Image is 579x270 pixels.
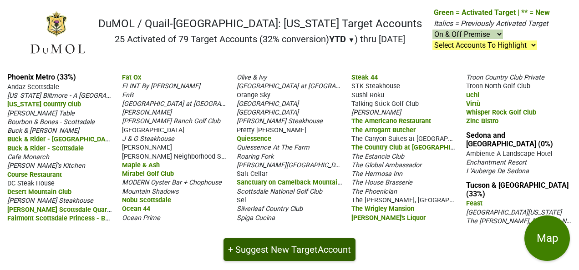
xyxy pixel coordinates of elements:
[122,135,174,143] span: J & G Steakhouse
[122,117,220,125] span: [PERSON_NAME] Ranch Golf Club
[98,17,422,30] h1: DuMOL / Quail-[GEOGRAPHIC_DATA]: [US_STATE] Target Accounts
[466,181,569,198] a: Tucson & [GEOGRAPHIC_DATA] (33%)
[466,74,544,81] span: Troon Country Club Private
[351,74,378,81] span: Steak 44
[122,109,172,116] span: [PERSON_NAME]
[122,91,133,99] span: FnB
[351,91,384,99] span: Sushi Roku
[237,117,323,125] span: [PERSON_NAME] Steakhouse
[7,214,145,222] span: Fairmont Scottsdale Princess - Bourbon Steak
[466,109,536,116] span: Whisper Rock Golf Club
[351,161,422,169] span: The Global Ambassador
[7,145,84,152] span: Buck & Rider - Scottsdale
[122,196,171,204] span: Nobu Scottsdale
[237,135,271,143] span: Quiessence
[7,135,115,143] span: Buck & Rider - [GEOGRAPHIC_DATA]
[122,144,172,151] span: [PERSON_NAME]
[29,10,86,55] img: DuMOL
[7,162,85,170] span: [PERSON_NAME]'s Kitchen
[122,214,160,222] span: Ocean Prime
[434,8,550,17] span: Green = Activated Target | ** = New
[351,153,404,160] span: The Estancia Club
[7,205,115,214] span: [PERSON_NAME] Scottsdale Quarter
[237,126,306,134] span: Pretty [PERSON_NAME]
[7,153,49,161] span: Cafe Monarch
[434,19,548,28] span: Italics = Previously Activated Target
[7,83,59,91] span: Andaz Scottsdale
[237,160,348,169] span: [PERSON_NAME][GEOGRAPHIC_DATA]
[7,197,93,205] span: [PERSON_NAME] Steakhouse
[466,117,498,125] span: Zinc Bistro
[7,118,95,126] span: Bourbon & Bones - Scottsdale
[237,188,322,195] span: Scottsdale National Golf Club
[7,188,71,196] span: Desert Mountain Club
[122,179,222,186] span: MODERN Oyster Bar + Chophouse
[122,161,160,169] span: Maple & Ash
[237,196,246,204] span: Sel
[237,144,310,151] span: Quiessence At The Farm
[351,214,426,222] span: [PERSON_NAME]'s Liquor
[98,34,422,45] h2: 25 Activated of 79 Target Accounts (32% conversion) ) thru [DATE]
[223,238,356,261] button: + Suggest New TargetAccount
[237,74,267,81] span: Olive & Ivy
[466,150,553,158] span: Ambiente A Landscape Hotel
[122,205,150,213] span: Ocean 44
[122,82,200,90] span: FLINT By [PERSON_NAME]
[351,100,419,108] span: Talking Stick Golf Club
[318,244,351,255] span: Account
[524,215,570,261] button: Map
[7,180,55,187] span: DC Steak House
[466,131,553,148] a: Sedona and [GEOGRAPHIC_DATA] (0%)
[122,126,184,134] span: [GEOGRAPHIC_DATA]
[122,152,252,160] span: [PERSON_NAME] Neighborhood Steakhouse
[237,214,275,222] span: Spiga Cucina
[351,195,546,204] span: The [PERSON_NAME], [GEOGRAPHIC_DATA], [GEOGRAPHIC_DATA]
[466,167,529,175] span: L'Auberge De Sedona
[466,209,562,216] span: [GEOGRAPHIC_DATA][US_STATE]
[237,109,299,116] span: [GEOGRAPHIC_DATA]
[7,91,141,100] span: [US_STATE] Biltmore - A [GEOGRAPHIC_DATA]
[348,36,355,44] span: ▼
[351,82,400,90] span: STK Steakhouse
[122,170,174,178] span: Mirabel Golf Club
[7,171,62,179] span: Course Restaurant
[351,188,397,195] span: The Phoenician
[237,100,299,108] span: [GEOGRAPHIC_DATA]
[7,127,79,135] span: Buck & [PERSON_NAME]
[7,100,81,108] span: [US_STATE] Country Club
[237,178,375,186] span: Sanctuary on Camelback Mountain - Elements
[7,110,75,117] span: [PERSON_NAME] Table
[237,170,268,178] span: Salt Cellar
[329,34,346,45] span: YTD
[466,200,482,207] span: Feast
[351,205,414,213] span: The Wrigley Mansion
[237,153,274,160] span: Roaring Fork
[122,74,141,81] span: Fat Ox
[466,159,527,166] span: Enchantment Resort
[351,143,475,151] span: The Country Club at [GEOGRAPHIC_DATA]
[351,126,416,134] span: The Arrogant Butcher
[351,179,412,186] span: The House Brasserie
[466,91,479,99] span: Uchi
[7,73,76,81] a: Phoenix Metro (33%)
[351,170,402,178] span: The Hermosa Inn
[122,188,178,195] span: Mountain Shadows
[122,99,255,108] span: [GEOGRAPHIC_DATA] at [GEOGRAPHIC_DATA]
[466,82,530,90] span: Troon North Golf Club
[237,205,303,213] span: Silverleaf Country Club
[237,91,270,99] span: Orange Sky
[351,109,401,116] span: [PERSON_NAME]
[466,100,480,108] span: Virtù
[351,117,431,125] span: The Americano Restaurant
[237,81,370,90] span: [GEOGRAPHIC_DATA] at [GEOGRAPHIC_DATA]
